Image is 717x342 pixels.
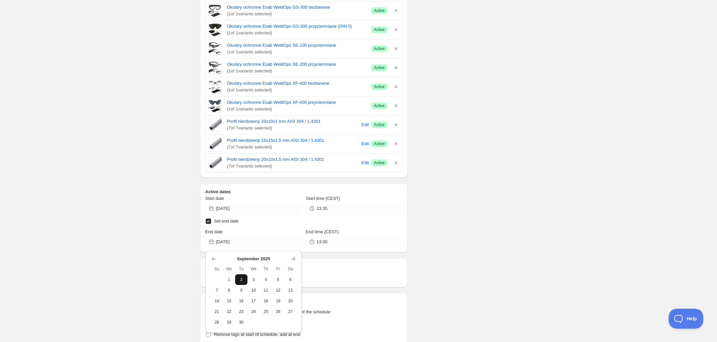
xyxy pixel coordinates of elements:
button: Monday September 8 2025 [223,285,235,296]
button: Friday September 26 2025 [272,306,284,317]
img: Okulary ochronne ESAB WeldOps SE-100 z przyciemnianymi szkłami – solidna ochrona w każdych warunkach [208,42,222,55]
span: ( 1 of 1 variants selected) [227,30,366,36]
button: Sunday September 7 2025 [211,285,223,296]
span: Edit [361,159,369,166]
button: Wednesday September 3 2025 [247,274,260,285]
a: Okulary ochronne Esab WeldOps SE-200 przyciemniane [227,61,366,68]
a: Okulary ochronne Esab WeldOps XF-400 bezbarwne [227,80,366,87]
th: Sunday [211,264,223,274]
a: Okulary ochronne Esab WeldOps SE-100 przyciemniane [227,42,366,49]
span: ( 1 of 1 variants selected) [227,87,366,93]
span: ( 1 of 1 variants selected) [227,68,366,74]
span: We [250,266,257,272]
img: Przyciemniane okulary ochronne WeldOps SE-200 – wysoki komfort i ochrona UV [208,61,222,74]
span: 1 [225,277,232,282]
th: Thursday [260,264,272,274]
button: Thursday September 18 2025 [260,296,272,306]
span: Active [374,46,385,51]
img: Okulary ochronne bezbarwne WeldOps GS300 – odporne na zarysowania i wygodne w noszeniu [208,4,222,17]
span: 11 [262,288,270,293]
span: Sa [287,266,294,272]
span: 26 [275,309,282,314]
span: ( 7 of 7 variants selected) [227,144,359,150]
span: 6 [287,277,294,282]
button: Edit [360,157,370,168]
h2: Tags [205,298,403,305]
img: Kwadratowy zamknięty profil nierdzewny ujęty pod kątem na białym tle [208,156,222,169]
button: Monday September 1 2025 [223,274,235,285]
button: Tuesday September 16 2025 [235,296,247,306]
button: Thursday September 4 2025 [260,274,272,285]
span: Tu [238,266,245,272]
span: 15 [225,298,232,304]
a: Okulary ochronne Esab WeldOps GS-300 bezbarwne [227,4,366,11]
span: Active [374,84,385,89]
h2: Repeating [205,263,403,270]
span: Remove tags at start of schedule, add at end [214,332,301,337]
span: 12 [275,288,282,293]
span: 9 [238,288,245,293]
span: Start date [205,196,224,201]
span: End time (CEST) [306,229,339,234]
button: Saturday September 20 2025 [284,296,297,306]
button: Saturday September 6 2025 [284,274,297,285]
span: 4 [262,277,270,282]
span: 14 [213,298,220,304]
a: Profil nierdzewny 20x10x1,5 mm AISI 304 / 1.4301 [227,156,359,163]
span: 27 [287,309,294,314]
span: 19 [275,298,282,304]
span: Mo [225,266,232,272]
button: Wednesday September 10 2025 [247,285,260,296]
button: Tuesday September 9 2025 [235,285,247,296]
span: 17 [250,298,257,304]
button: Wednesday September 17 2025 [247,296,260,306]
img: Okulary ochronne GS-300 z przyciemnieniem – do zastosowań przemysłowych i warsztatowych [208,23,222,36]
th: Tuesday [235,264,247,274]
span: ( 7 of 7 variants selected) [227,163,359,169]
span: 28 [213,320,220,325]
span: 22 [225,309,232,314]
span: 10 [250,288,257,293]
button: Show next month, October 2025 [289,254,298,264]
a: Profil nierdzewny 10x10x1 mm AISI 304 / 1.4301 [227,118,359,125]
h2: Active dates [205,189,403,195]
button: Show previous month, August 2025 [209,254,219,264]
button: Tuesday September 30 2025 [235,317,247,328]
iframe: Toggle Customer Support [669,309,704,329]
span: End date [205,229,223,234]
span: Edit [361,121,369,128]
button: Edit [360,138,370,149]
a: Okulary ochronne Esab WeldOps GS-300 przyciemniane (DIN 5) [227,23,366,30]
button: Saturday September 27 2025 [284,306,297,317]
span: 8 [225,288,232,293]
button: Sunday September 14 2025 [211,296,223,306]
span: 21 [213,309,220,314]
button: Sunday September 28 2025 [211,317,223,328]
span: Active [374,160,385,165]
span: 16 [238,298,245,304]
span: Fr [275,266,282,272]
span: Active [374,65,385,70]
button: Tuesday September 23 2025 [235,306,247,317]
button: Thursday September 25 2025 [260,306,272,317]
span: Active [374,141,385,146]
img: Kwadratowy zamknięty profil nierdzewny ujęty pod kątem na białym tle [208,137,222,150]
span: 29 [225,320,232,325]
img: Okulary ochronne WeldOps XF-400 z przyciemnianymi szkłami – idealne do pracy na zewnątrz i spawania [208,99,222,112]
img: Kwadratowy zamknięty profil nierdzewny ujęty pod kątem na białym tle [208,118,222,131]
th: Wednesday [247,264,260,274]
span: 30 [238,320,245,325]
span: 3 [250,277,257,282]
span: 13 [287,288,294,293]
span: 23 [238,309,245,314]
th: Monday [223,264,235,274]
img: Bezbarwne okulary ochronne WeldOps XF400 – lekkie i wygodne do pracy w hali lub magazynie [208,80,222,93]
button: Tuesday September 2 2025 [235,274,247,285]
th: Friday [272,264,284,274]
span: Set end date [214,219,239,224]
th: Saturday [284,264,297,274]
span: Active [374,103,385,108]
button: Monday September 29 2025 [223,317,235,328]
button: Friday September 19 2025 [272,296,284,306]
span: ( 1 of 1 variants selected) [227,49,366,55]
